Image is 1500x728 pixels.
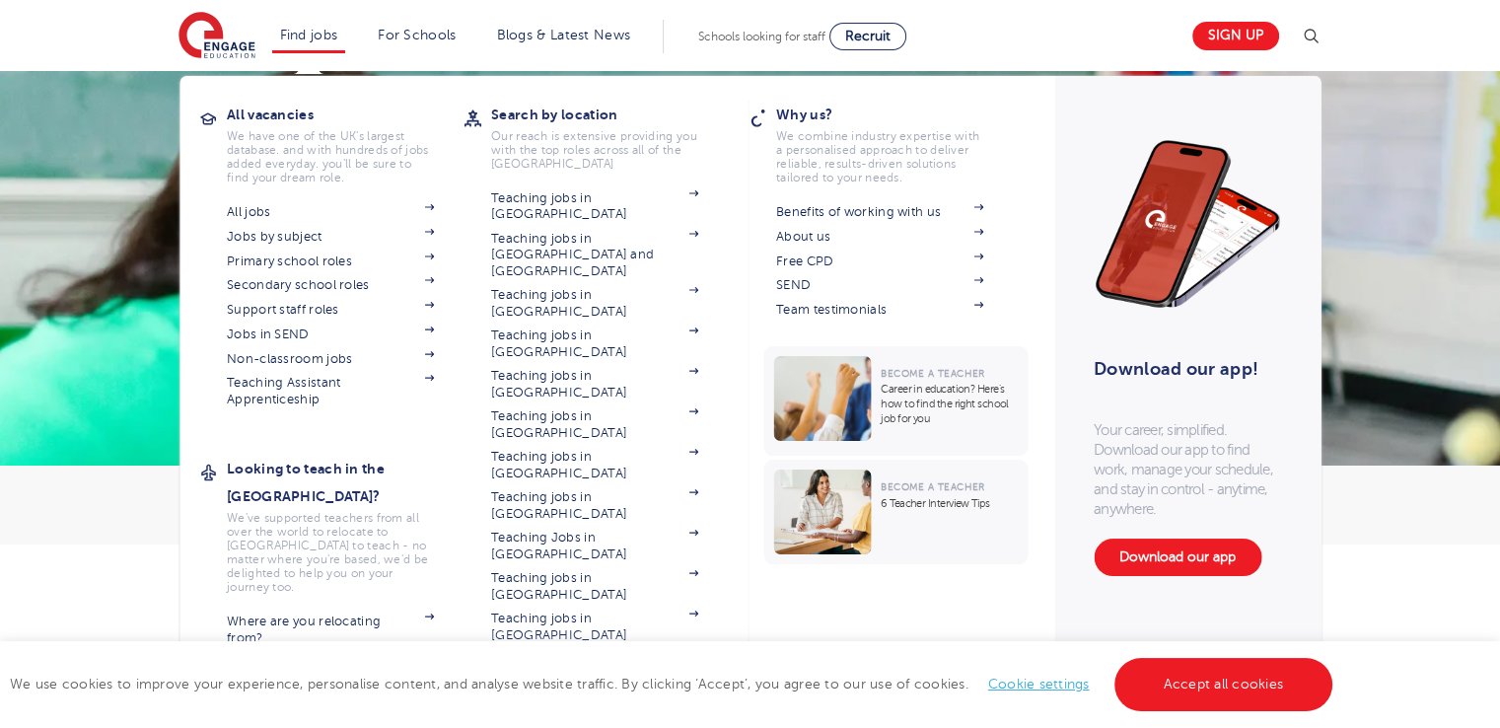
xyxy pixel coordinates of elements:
a: Search by locationOur reach is extensive providing you with the top roles across all of the [GEOG... [491,101,728,171]
span: Become a Teacher [881,368,984,379]
a: Support staff roles [227,302,434,318]
p: Your career, simplified. Download our app to find work, manage your schedule, and stay in control... [1094,420,1281,519]
span: Become a Teacher [881,481,984,492]
a: Recruit [829,23,906,50]
a: About us [776,229,983,245]
h3: Search by location [491,101,728,128]
a: Jobs in SEND [227,327,434,342]
a: Teaching jobs in [GEOGRAPHIC_DATA] [491,190,698,223]
a: Teaching jobs in [GEOGRAPHIC_DATA] [491,570,698,603]
a: Where are you relocating from? [227,614,434,646]
a: Teaching jobs in [GEOGRAPHIC_DATA] [491,489,698,522]
a: Become a TeacherCareer in education? Here’s how to find the right school job for you [763,346,1033,456]
a: Non-classroom jobs [227,351,434,367]
a: Teaching jobs in [GEOGRAPHIC_DATA] [491,328,698,360]
h3: Download our app! [1094,347,1272,391]
a: Accept all cookies [1114,658,1333,711]
a: Benefits of working with us [776,204,983,220]
img: Engage Education [179,12,255,61]
a: SEND [776,277,983,293]
a: Blogs & Latest News [497,28,631,42]
a: Find jobs [280,28,338,42]
a: Become a Teacher6 Teacher Interview Tips [763,460,1033,564]
a: Teaching jobs in [GEOGRAPHIC_DATA] and [GEOGRAPHIC_DATA] [491,231,698,279]
a: All vacanciesWe have one of the UK's largest database. and with hundreds of jobs added everyday. ... [227,101,464,184]
a: For Schools [378,28,456,42]
a: Why us?We combine industry expertise with a personalised approach to deliver reliable, results-dr... [776,101,1013,184]
a: Team testimonials [776,302,983,318]
a: Free CPD [776,254,983,269]
h3: Why us? [776,101,1013,128]
h3: Looking to teach in the [GEOGRAPHIC_DATA]? [227,455,464,510]
span: We use cookies to improve your experience, personalise content, and analyse website traffic. By c... [10,677,1337,692]
h3: All vacancies [227,101,464,128]
span: Schools looking for staff [698,30,825,43]
p: Our reach is extensive providing you with the top roles across all of the [GEOGRAPHIC_DATA] [491,129,698,171]
a: Teaching jobs in [GEOGRAPHIC_DATA] [491,449,698,481]
a: Teaching Jobs in [GEOGRAPHIC_DATA] [491,530,698,562]
a: Teaching jobs in [GEOGRAPHIC_DATA] [491,611,698,643]
p: We combine industry expertise with a personalised approach to deliver reliable, results-driven so... [776,129,983,184]
a: Jobs by subject [227,229,434,245]
a: Sign up [1192,22,1279,50]
p: Career in education? Here’s how to find the right school job for you [881,382,1018,426]
a: Teaching jobs in [GEOGRAPHIC_DATA] [491,408,698,441]
a: All jobs [227,204,434,220]
p: We have one of the UK's largest database. and with hundreds of jobs added everyday. you'll be sur... [227,129,434,184]
a: Cookie settings [988,677,1090,692]
a: Teaching jobs in [GEOGRAPHIC_DATA] [491,368,698,400]
a: Download our app [1094,539,1261,576]
span: Recruit [845,29,891,43]
a: Looking to teach in the [GEOGRAPHIC_DATA]?We've supported teachers from all over the world to rel... [227,455,464,594]
a: Primary school roles [227,254,434,269]
p: 6 Teacher Interview Tips [881,496,1018,511]
a: Teaching jobs in [GEOGRAPHIC_DATA] [491,287,698,320]
a: Teaching Assistant Apprenticeship [227,375,434,407]
p: We've supported teachers from all over the world to relocate to [GEOGRAPHIC_DATA] to teach - no m... [227,511,434,594]
a: Secondary school roles [227,277,434,293]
